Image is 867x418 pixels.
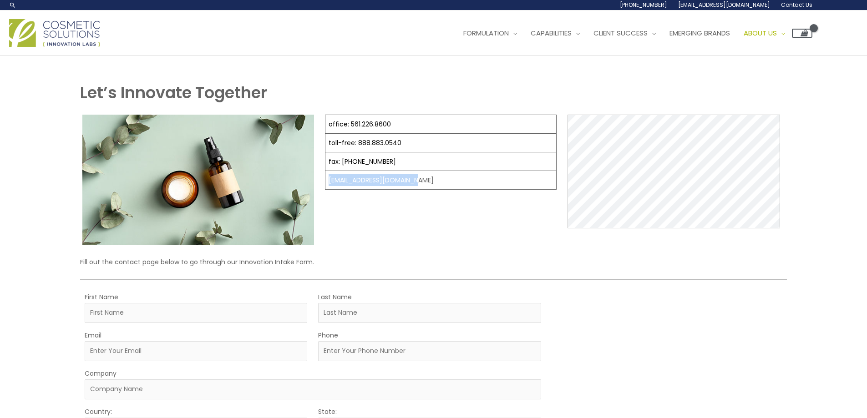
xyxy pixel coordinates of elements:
label: Email [85,329,101,341]
input: Enter Your Phone Number [318,341,541,361]
a: Formulation [456,20,524,47]
span: [PHONE_NUMBER] [620,1,667,9]
input: First Name [85,303,307,323]
input: Enter Your Email [85,341,307,361]
td: [EMAIL_ADDRESS][DOMAIN_NAME] [325,171,557,190]
span: [EMAIL_ADDRESS][DOMAIN_NAME] [678,1,770,9]
label: Last Name [318,291,352,303]
strong: Let’s Innovate Together [80,81,267,104]
a: Client Success [587,20,663,47]
span: Contact Us [781,1,812,9]
nav: Site Navigation [450,20,812,47]
img: Contact page image for private label skincare manufacturer Cosmetic solutions shows a skin care b... [82,115,314,245]
label: Phone [318,329,338,341]
a: Capabilities [524,20,587,47]
label: First Name [85,291,118,303]
a: office: 561.226.8600 [329,120,391,129]
input: Last Name [318,303,541,323]
a: Search icon link [9,1,16,9]
input: Company Name [85,379,541,399]
span: About Us [744,28,777,38]
img: Cosmetic Solutions Logo [9,19,100,47]
label: Company [85,368,117,379]
span: Client Success [593,28,648,38]
a: Emerging Brands [663,20,737,47]
label: Country: [85,406,112,418]
label: State: [318,406,337,418]
span: Emerging Brands [669,28,730,38]
a: fax: [PHONE_NUMBER] [329,157,396,166]
span: Formulation [463,28,509,38]
span: Capabilities [531,28,572,38]
p: Fill out the contact page below to go through our Innovation Intake Form. [80,256,786,268]
a: toll-free: 888.883.0540 [329,138,401,147]
a: View Shopping Cart, empty [792,29,812,38]
a: About Us [737,20,792,47]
